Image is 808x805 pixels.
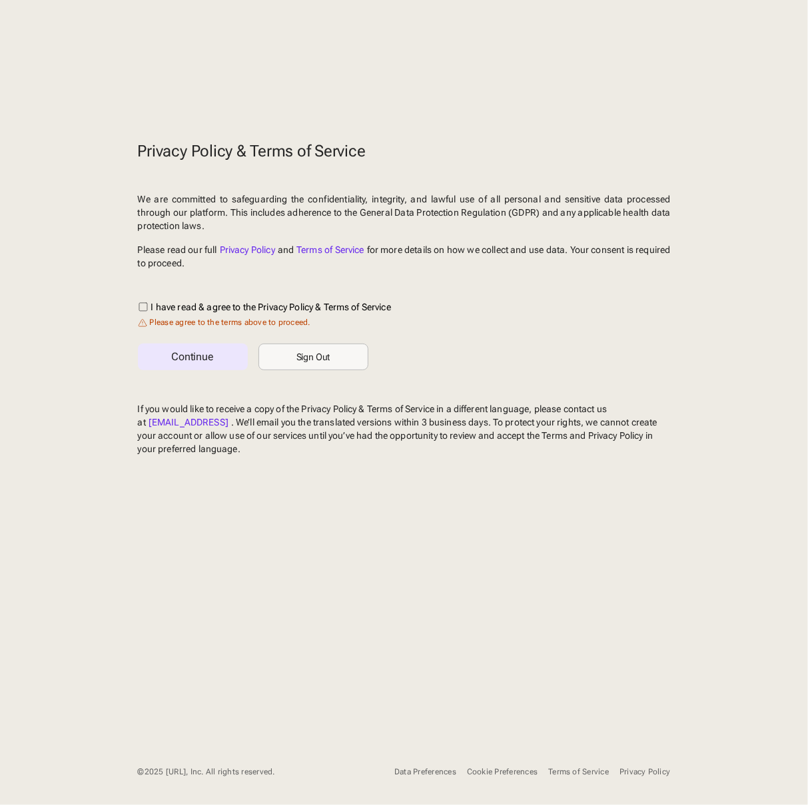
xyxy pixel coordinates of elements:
[467,767,538,777] div: Cookie Preferences
[138,767,145,776] span: ©
[138,344,248,370] button: Continue
[220,244,275,255] a: Privacy Policy
[138,192,671,232] p: We are committed to safeguarding the confidentiality, integrity, and lawful use of all personal a...
[467,760,538,784] button: Cookie Preferences
[619,767,670,777] a: Privacy Policy
[149,417,228,427] a: [EMAIL_ADDRESS]
[150,318,310,328] p: Please agree to the terms above to proceed.
[138,142,671,160] div: Privacy Policy & Terms of Service
[138,243,671,270] p: Please read our full and for more details on how we collect and use data. Your consent is require...
[296,352,330,362] div: Sign Out
[296,244,364,255] a: Terms of Service
[138,402,671,455] p: If you would like to receive a copy of the Privacy Policy & Terms of Service in a different langu...
[139,303,147,311] g: /** box */ /** background inside box */ /** checkmark */
[138,767,275,777] div: 2025 [URL], Inc. All rights reserved.
[171,352,214,362] div: Continue
[548,767,609,777] a: Terms of Service
[151,302,391,312] div: I have read & agree to the Privacy Policy & Terms of Service
[258,344,368,370] button: Sign Out
[394,767,456,777] a: Data Preferences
